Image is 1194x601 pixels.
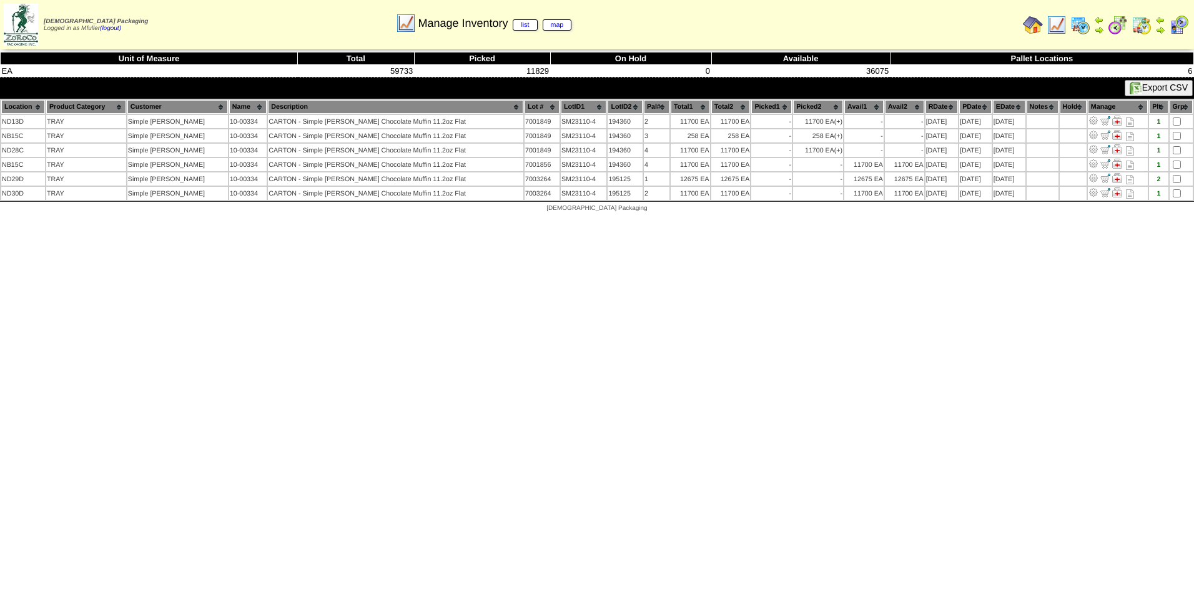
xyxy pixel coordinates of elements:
[1150,190,1167,197] div: 1
[890,52,1193,65] th: Pallet Locations
[885,100,924,114] th: Avail2
[608,187,643,200] td: 195125
[229,158,267,171] td: 10-00334
[959,187,992,200] td: [DATE]
[1155,15,1165,25] img: arrowleft.gif
[127,158,228,171] td: Simple [PERSON_NAME]
[1169,15,1189,35] img: calendarcustomer.gif
[671,115,710,128] td: 11700 EA
[1112,116,1122,126] img: Manage Hold
[1112,144,1122,154] img: Manage Hold
[1,172,45,186] td: ND29D
[671,144,710,157] td: 11700 EA
[959,158,992,171] td: [DATE]
[1170,100,1193,114] th: Grp
[1027,100,1058,114] th: Notes
[525,158,560,171] td: 7001856
[993,187,1025,200] td: [DATE]
[608,144,643,157] td: 194360
[1,100,45,114] th: Location
[44,18,148,25] span: [DEMOGRAPHIC_DATA] Packaging
[46,172,126,186] td: TRAY
[793,158,843,171] td: -
[229,129,267,142] td: 10-00334
[1088,159,1098,169] img: Adjust
[229,100,267,114] th: Name
[793,144,843,157] td: 11700 EA
[1,65,298,77] td: EA
[1126,146,1134,156] i: Note
[127,129,228,142] td: Simple [PERSON_NAME]
[751,172,792,186] td: -
[127,187,228,200] td: Simple [PERSON_NAME]
[1112,130,1122,140] img: Manage Hold
[1132,15,1152,35] img: calendarinout.gif
[844,187,884,200] td: 11700 EA
[711,65,890,77] td: 36075
[1150,118,1167,126] div: 1
[1094,15,1104,25] img: arrowleft.gif
[834,147,842,154] div: (+)
[127,100,228,114] th: Customer
[1,187,45,200] td: ND30D
[890,65,1193,77] td: 6
[993,172,1025,186] td: [DATE]
[229,172,267,186] td: 10-00334
[671,187,710,200] td: 11700 EA
[525,129,560,142] td: 7001849
[1,144,45,157] td: ND28C
[127,172,228,186] td: Simple [PERSON_NAME]
[414,52,550,65] th: Picked
[268,158,523,171] td: CARTON - Simple [PERSON_NAME] Chocolate Muffin 11.2oz Flat
[298,65,415,77] td: 59733
[751,144,792,157] td: -
[1100,159,1110,169] img: Move
[546,205,647,212] span: [DEMOGRAPHIC_DATA] Packaging
[1100,130,1110,140] img: Move
[561,158,606,171] td: SM23110-4
[46,158,126,171] td: TRAY
[268,144,523,157] td: CARTON - Simple [PERSON_NAME] Chocolate Muffin 11.2oz Flat
[844,129,884,142] td: -
[1088,130,1098,140] img: Adjust
[1150,147,1167,154] div: 1
[925,100,958,114] th: RDate
[229,115,267,128] td: 10-00334
[525,144,560,157] td: 7001849
[543,19,572,31] a: map
[268,100,523,114] th: Description
[513,19,537,31] a: list
[1108,15,1128,35] img: calendarblend.gif
[793,129,843,142] td: 258 EA
[751,129,792,142] td: -
[1112,187,1122,197] img: Manage Hold
[550,65,711,77] td: 0
[885,172,924,186] td: 12675 EA
[46,129,126,142] td: TRAY
[1094,25,1104,35] img: arrowright.gif
[793,100,843,114] th: Picked2
[711,158,751,171] td: 11700 EA
[1,129,45,142] td: NB15C
[844,172,884,186] td: 12675 EA
[644,172,669,186] td: 1
[993,144,1025,157] td: [DATE]
[711,187,751,200] td: 11700 EA
[644,100,669,114] th: Pal#
[711,100,751,114] th: Total2
[608,100,643,114] th: LotID2
[993,100,1025,114] th: EDate
[525,115,560,128] td: 7001849
[793,115,843,128] td: 11700 EA
[1125,80,1193,96] button: Export CSV
[1100,187,1110,197] img: Move
[711,129,751,142] td: 258 EA
[671,100,710,114] th: Total1
[644,115,669,128] td: 2
[711,172,751,186] td: 12675 EA
[844,115,884,128] td: -
[644,129,669,142] td: 3
[127,115,228,128] td: Simple [PERSON_NAME]
[1130,82,1142,94] img: excel.gif
[418,17,571,30] span: Manage Inventory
